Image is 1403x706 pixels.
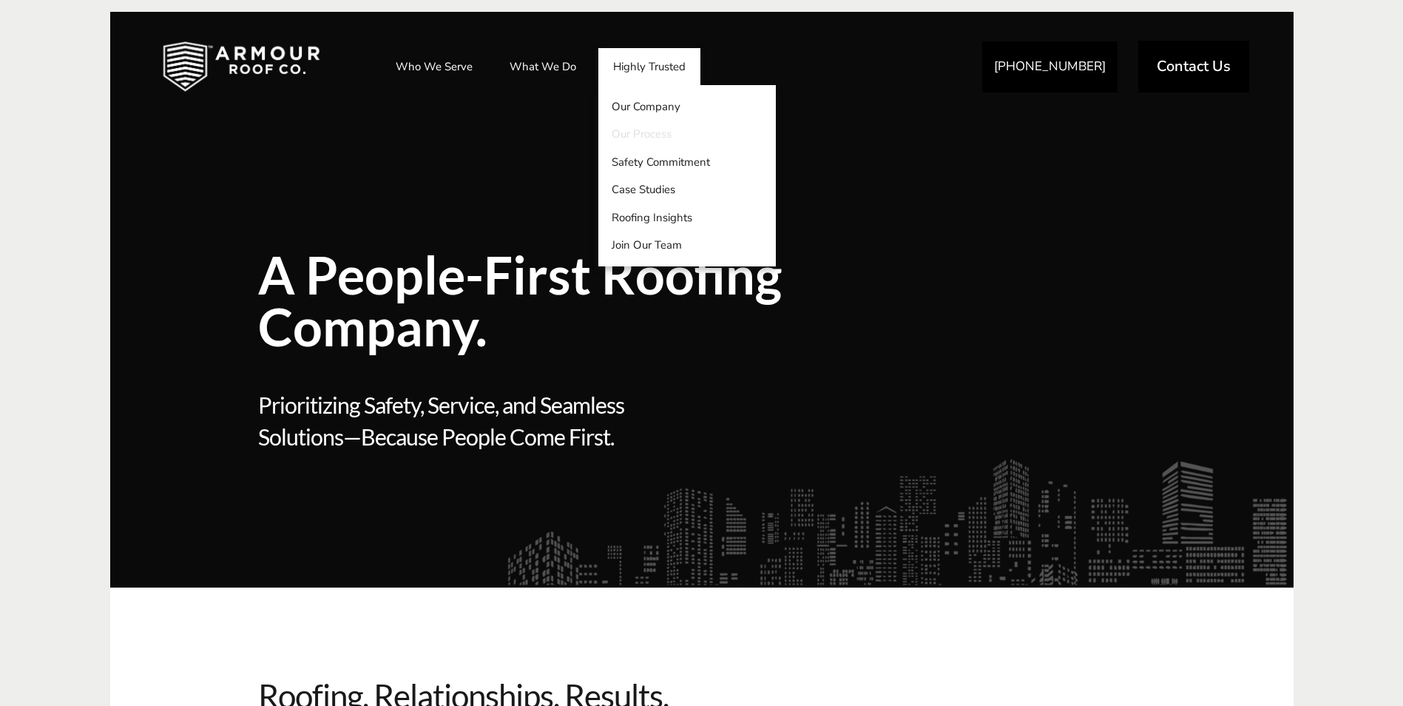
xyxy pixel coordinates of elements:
[139,30,343,104] img: Industrial and Commercial Roofing Company | Armour Roof Co.
[598,204,776,232] a: Roofing Insights
[598,176,776,204] a: Case Studies
[495,48,591,85] a: What We Do
[1157,59,1231,74] span: Contact Us
[381,48,487,85] a: Who We Serve
[982,41,1118,93] a: [PHONE_NUMBER]
[598,93,776,121] a: Our Company
[598,148,776,176] a: Safety Commitment
[598,48,700,85] a: Highly Trusted
[598,121,776,149] a: Our Process
[258,389,697,528] span: Prioritizing Safety, Service, and Seamless Solutions—Because People Come First.
[598,232,776,260] a: Join Our Team
[1138,41,1249,93] a: Contact Us
[258,249,916,352] span: A People-First Roofing Company.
